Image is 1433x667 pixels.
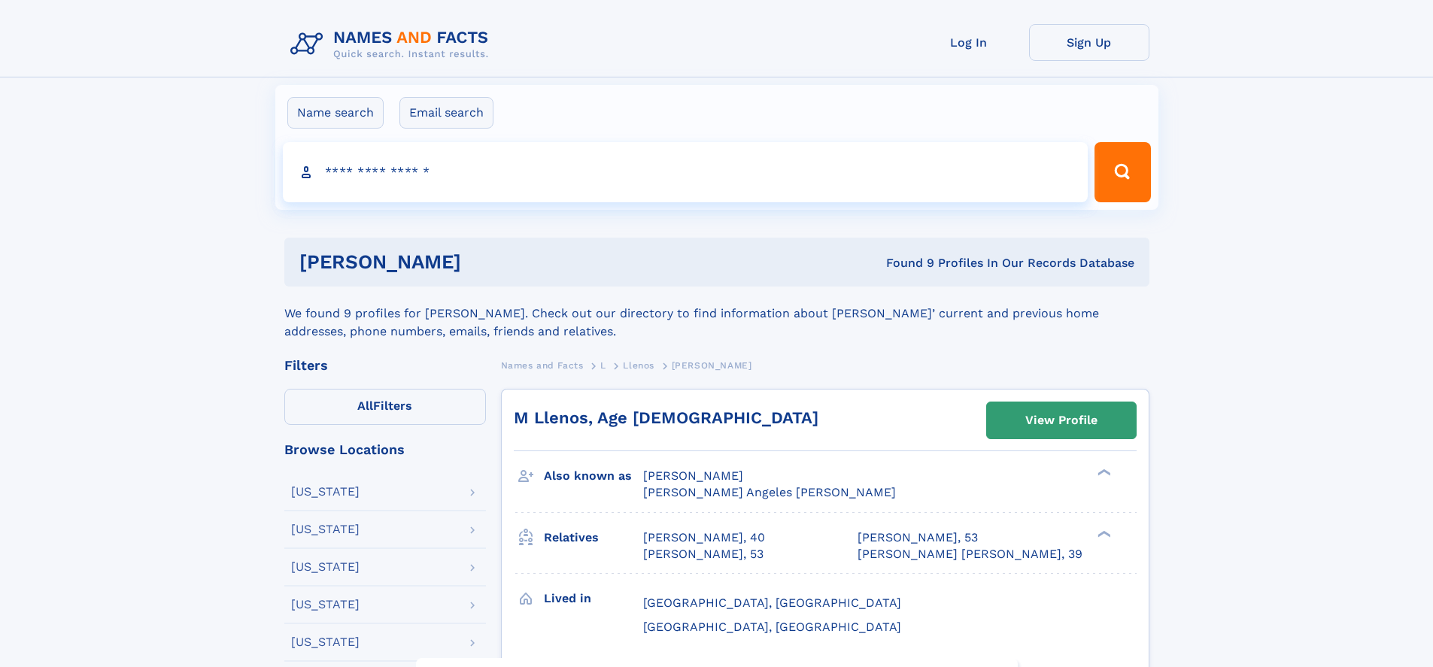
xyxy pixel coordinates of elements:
[544,463,643,489] h3: Also known as
[643,485,896,499] span: [PERSON_NAME] Angeles [PERSON_NAME]
[284,443,486,456] div: Browse Locations
[643,546,764,562] a: [PERSON_NAME], 53
[1025,403,1098,438] div: View Profile
[299,253,674,271] h1: [PERSON_NAME]
[291,523,360,535] div: [US_STATE]
[909,24,1029,61] a: Log In
[514,408,818,427] a: M Llenos, Age [DEMOGRAPHIC_DATA]
[501,356,584,374] a: Names and Facts
[643,529,765,546] a: [PERSON_NAME], 40
[623,360,654,371] span: Llenos
[600,360,606,371] span: L
[643,620,901,634] span: [GEOGRAPHIC_DATA], [GEOGRAPHIC_DATA]
[1094,142,1150,202] button: Search Button
[291,636,360,648] div: [US_STATE]
[284,24,501,65] img: Logo Names and Facts
[600,356,606,374] a: L
[399,97,493,129] label: Email search
[284,389,486,425] label: Filters
[291,599,360,611] div: [US_STATE]
[987,402,1136,438] a: View Profile
[858,529,978,546] a: [PERSON_NAME], 53
[284,359,486,372] div: Filters
[291,486,360,498] div: [US_STATE]
[672,360,752,371] span: [PERSON_NAME]
[623,356,654,374] a: Llenos
[858,546,1082,562] a: [PERSON_NAME] [PERSON_NAME], 39
[291,561,360,573] div: [US_STATE]
[1094,468,1112,478] div: ❯
[1029,24,1149,61] a: Sign Up
[643,596,901,610] span: [GEOGRAPHIC_DATA], [GEOGRAPHIC_DATA]
[287,97,384,129] label: Name search
[544,586,643,611] h3: Lived in
[284,287,1149,341] div: We found 9 profiles for [PERSON_NAME]. Check out our directory to find information about [PERSON_...
[643,468,743,483] span: [PERSON_NAME]
[283,142,1088,202] input: search input
[673,255,1134,271] div: Found 9 Profiles In Our Records Database
[357,399,373,413] span: All
[1094,529,1112,538] div: ❯
[544,525,643,550] h3: Relatives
